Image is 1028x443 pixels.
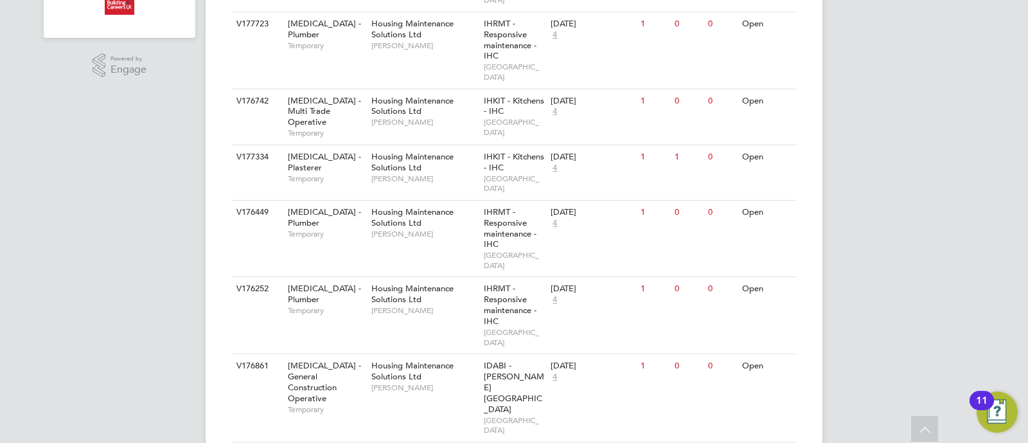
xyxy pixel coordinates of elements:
span: [GEOGRAPHIC_DATA] [484,327,545,347]
div: 0 [705,354,738,378]
div: 1 [637,354,671,378]
div: Open [739,201,795,224]
div: V176252 [233,277,278,301]
span: Temporary [288,174,365,184]
div: [DATE] [551,19,634,30]
span: [GEOGRAPHIC_DATA] [484,117,545,137]
div: Open [739,354,795,378]
div: V176449 [233,201,278,224]
div: [DATE] [551,152,634,163]
div: 0 [671,201,705,224]
div: [DATE] [551,96,634,107]
div: 0 [671,277,705,301]
span: IHKIT - Kitchens - IHC [484,95,544,117]
span: IHRMT - Responsive maintenance - IHC [484,206,536,250]
div: V177723 [233,12,278,36]
span: Housing Maintenance Solutions Ltd [371,283,454,305]
div: 0 [671,89,705,113]
div: [DATE] [551,207,634,218]
div: 1 [671,145,705,169]
div: V177334 [233,145,278,169]
span: Housing Maintenance Solutions Ltd [371,18,454,40]
span: IHRMT - Responsive maintenance - IHC [484,18,536,62]
span: Temporary [288,305,365,316]
span: [GEOGRAPHIC_DATA] [484,62,545,82]
div: 11 [976,401,988,417]
span: Housing Maintenance Solutions Ltd [371,95,454,117]
div: [DATE] [551,361,634,372]
span: [GEOGRAPHIC_DATA] [484,174,545,194]
span: Housing Maintenance Solutions Ltd [371,151,454,173]
span: [PERSON_NAME] [371,174,477,184]
span: [PERSON_NAME] [371,117,477,127]
span: Temporary [288,128,365,138]
span: [MEDICAL_DATA] - Plasterer [288,151,361,173]
span: [PERSON_NAME] [371,383,477,393]
div: Open [739,12,795,36]
div: 0 [705,145,738,169]
div: Open [739,145,795,169]
div: [DATE] [551,284,634,294]
span: [MEDICAL_DATA] - Plumber [288,206,361,228]
span: IHRMT - Responsive maintenance - IHC [484,283,536,327]
span: 4 [551,294,559,305]
div: 1 [637,145,671,169]
div: Open [739,277,795,301]
span: 4 [551,163,559,174]
span: [MEDICAL_DATA] - General Construction Operative [288,360,361,404]
span: 4 [551,218,559,229]
div: 1 [637,12,671,36]
span: 4 [551,30,559,41]
div: 1 [637,89,671,113]
span: Temporary [288,41,365,51]
span: Housing Maintenance Solutions Ltd [371,206,454,228]
span: IDABI - [PERSON_NAME][GEOGRAPHIC_DATA] [484,360,544,415]
span: [GEOGRAPHIC_DATA] [484,415,545,435]
span: Temporary [288,229,365,239]
div: Open [739,89,795,113]
div: 0 [705,89,738,113]
div: 0 [671,12,705,36]
button: Open Resource Center, 11 new notifications [977,392,1018,433]
span: [GEOGRAPHIC_DATA] [484,250,545,270]
span: [PERSON_NAME] [371,305,477,316]
div: V176861 [233,354,278,378]
div: 0 [705,12,738,36]
span: Engage [111,64,146,75]
div: V176742 [233,89,278,113]
div: 1 [637,277,671,301]
div: 1 [637,201,671,224]
span: [MEDICAL_DATA] - Multi Trade Operative [288,95,361,128]
span: [PERSON_NAME] [371,41,477,51]
div: 0 [671,354,705,378]
span: [PERSON_NAME] [371,229,477,239]
span: 4 [551,372,559,383]
span: Housing Maintenance Solutions Ltd [371,360,454,382]
span: Temporary [288,404,365,415]
a: Powered byEngage [93,53,147,78]
span: Powered by [111,53,146,64]
span: 4 [551,106,559,117]
span: IHKIT - Kitchens - IHC [484,151,544,173]
span: [MEDICAL_DATA] - Plumber [288,18,361,40]
div: 0 [705,277,738,301]
div: 0 [705,201,738,224]
span: [MEDICAL_DATA] - Plumber [288,283,361,305]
